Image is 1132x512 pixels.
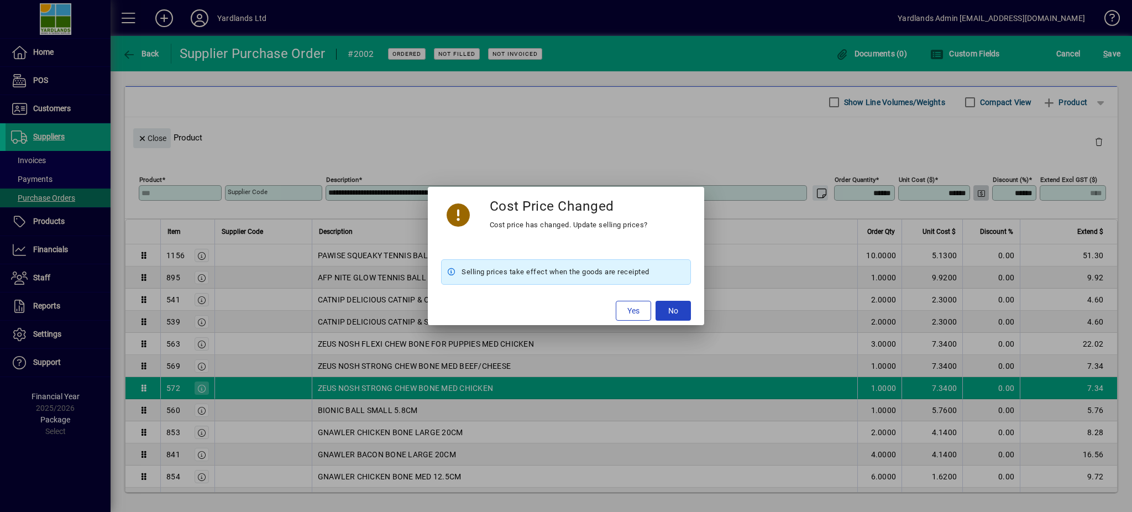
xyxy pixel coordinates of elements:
span: Selling prices take effect when the goods are receipted [462,265,649,279]
button: Yes [616,301,651,321]
span: No [668,305,678,317]
h3: Cost Price Changed [490,198,614,214]
button: No [656,301,691,321]
span: Yes [627,305,640,317]
div: Cost price has changed. Update selling prices? [490,218,648,232]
